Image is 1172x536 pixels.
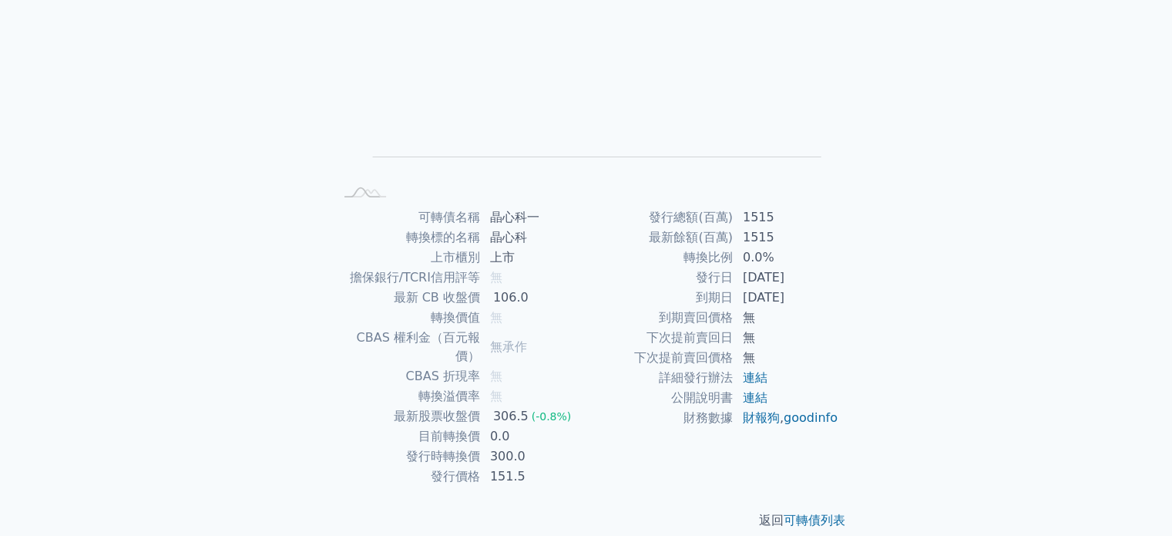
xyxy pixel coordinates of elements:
[586,388,734,408] td: 公開說明書
[490,389,502,403] span: 無
[734,408,839,428] td: ,
[490,270,502,285] span: 無
[490,369,502,383] span: 無
[334,328,481,366] td: CBAS 權利金（百元報價）
[734,207,839,228] td: 1515
[586,348,734,368] td: 下次提前賣回價格
[586,328,734,348] td: 下次提前賣回日
[315,511,858,530] p: 返回
[734,348,839,368] td: 無
[743,390,767,405] a: 連結
[586,408,734,428] td: 財務數據
[586,368,734,388] td: 詳細發行辦法
[586,308,734,328] td: 到期賣回價格
[734,308,839,328] td: 無
[481,467,586,487] td: 151.5
[734,228,839,248] td: 1515
[586,268,734,288] td: 發行日
[481,447,586,467] td: 300.0
[490,407,532,426] div: 306.5
[586,248,734,268] td: 轉換比例
[743,410,780,425] a: 財報狗
[334,268,481,288] td: 擔保銀行/TCRI信用評等
[586,228,734,248] td: 最新餘額(百萬)
[532,410,572,423] span: (-0.8%)
[334,366,481,386] td: CBAS 折現率
[490,339,527,354] span: 無承作
[334,207,481,228] td: 可轉債名稱
[784,513,845,528] a: 可轉債列表
[334,308,481,328] td: 轉換價值
[490,310,502,325] span: 無
[334,426,481,447] td: 目前轉換價
[734,248,839,268] td: 0.0%
[481,426,586,447] td: 0.0
[586,207,734,228] td: 發行總額(百萬)
[734,268,839,288] td: [DATE]
[334,467,481,487] td: 發行價格
[481,228,586,248] td: 晶心科
[334,248,481,268] td: 上市櫃別
[334,447,481,467] td: 發行時轉換價
[481,207,586,228] td: 晶心科一
[586,288,734,308] td: 到期日
[481,248,586,268] td: 上市
[490,288,532,307] div: 106.0
[334,406,481,426] td: 最新股票收盤價
[734,328,839,348] td: 無
[743,370,767,385] a: 連結
[334,288,481,308] td: 最新 CB 收盤價
[334,228,481,248] td: 轉換標的名稱
[784,410,838,425] a: goodinfo
[334,386,481,406] td: 轉換溢價率
[734,288,839,308] td: [DATE]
